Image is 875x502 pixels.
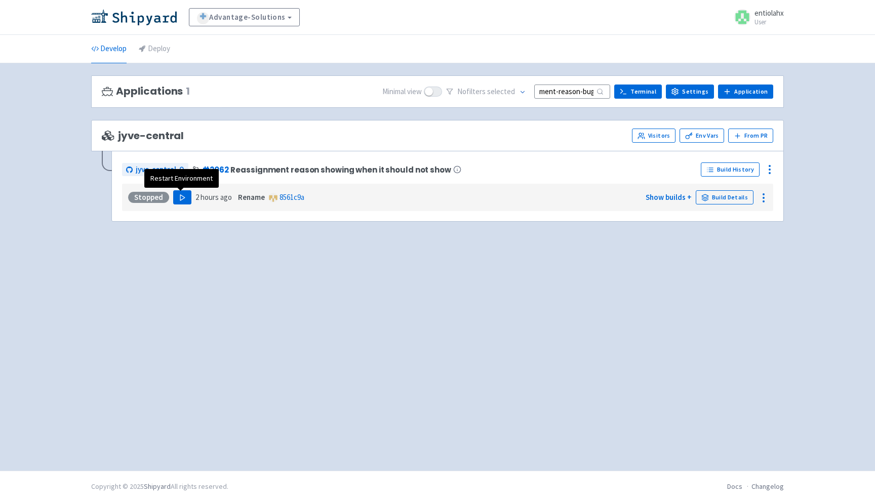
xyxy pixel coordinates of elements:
[102,130,184,142] span: jyve-central
[728,129,773,143] button: From PR
[751,482,784,491] a: Changelog
[139,35,170,63] a: Deploy
[646,192,692,202] a: Show builds +
[122,163,188,177] a: jyve-central
[128,192,169,203] div: Stopped
[280,192,304,202] a: 8561c9a
[91,35,127,63] a: Develop
[728,9,784,25] a: entiolahx User
[696,190,753,204] a: Build Details
[144,482,171,491] a: Shipyard
[534,85,610,98] input: Search...
[91,9,177,25] img: Shipyard logo
[487,87,515,96] span: selected
[189,8,300,26] a: Advantage-Solutions
[666,85,714,99] a: Settings
[680,129,724,143] a: Env Vars
[230,165,451,174] span: Reassignment reason showing when it should not show
[136,164,176,176] span: jyve-central
[632,129,675,143] a: Visitors
[102,86,190,97] h3: Applications
[382,86,422,98] span: Minimal view
[173,190,191,204] button: Play
[727,482,742,491] a: Docs
[91,481,228,492] div: Copyright © 2025 All rights reserved.
[457,86,515,98] span: No filter s
[195,192,232,202] time: 2 hours ago
[754,8,784,18] span: entiolahx
[701,162,760,177] a: Build History
[186,86,190,97] span: 1
[202,164,228,175] a: #2062
[614,85,662,99] a: Terminal
[754,19,784,25] small: User
[718,85,773,99] a: Application
[238,192,265,202] strong: Rename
